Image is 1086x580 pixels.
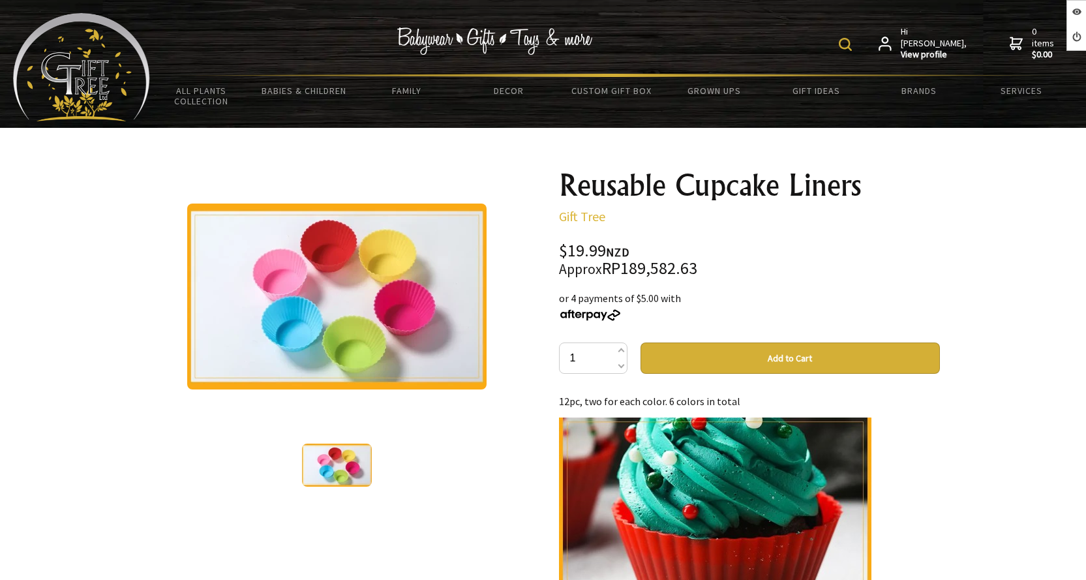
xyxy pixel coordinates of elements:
[765,77,867,104] a: Gift Ideas
[187,204,487,389] img: Reusable Cupcake Liners
[1032,49,1057,61] strong: $0.00
[458,77,560,104] a: Decor
[559,243,940,277] div: $19.99 RP189,582.63
[559,393,940,409] p: 12pc, two for each color. 6 colors in total
[150,77,252,115] a: All Plants Collection
[397,27,592,55] img: Babywear - Gifts - Toys & more
[641,343,940,374] button: Add to Cart
[1010,26,1057,61] a: 0 items$0.00
[663,77,765,104] a: Grown Ups
[1032,25,1057,61] span: 0 items
[560,77,663,104] a: Custom Gift Box
[559,208,605,224] a: Gift Tree
[901,26,968,61] span: Hi [PERSON_NAME],
[355,77,457,104] a: Family
[302,444,372,487] img: Reusable Cupcake Liners
[901,49,968,61] strong: View profile
[868,77,971,104] a: Brands
[559,260,602,278] small: Approx
[559,170,940,201] h1: Reusable Cupcake Liners
[559,290,940,322] div: or 4 payments of $5.00 with
[606,245,629,260] span: NZD
[559,309,622,321] img: Afterpay
[839,38,852,51] img: product search
[879,26,968,61] a: Hi [PERSON_NAME],View profile
[13,13,150,121] img: Babyware - Gifts - Toys and more...
[252,77,355,104] a: Babies & Children
[971,77,1073,104] a: Services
